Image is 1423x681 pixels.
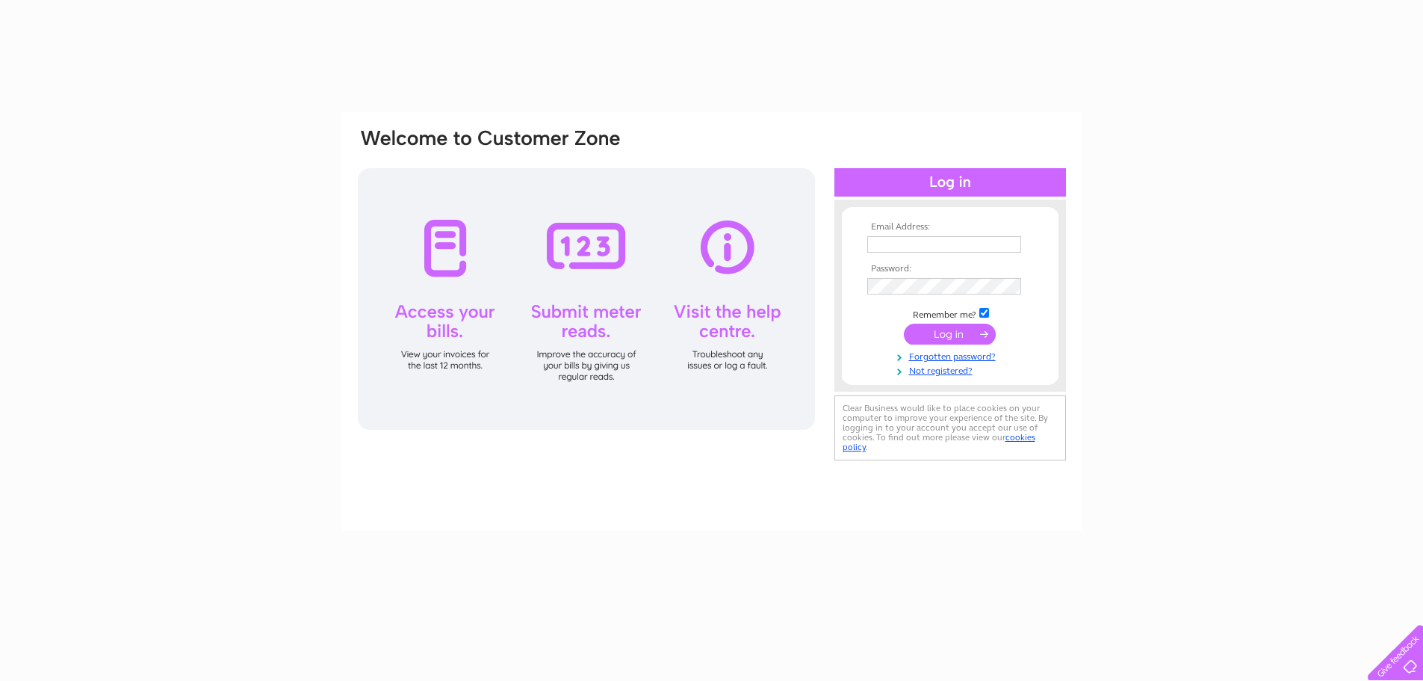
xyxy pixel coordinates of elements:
th: Password: [864,264,1037,274]
div: Clear Business would like to place cookies on your computer to improve your experience of the sit... [834,395,1066,460]
td: Remember me? [864,306,1037,321]
input: Submit [904,324,996,345]
a: Forgotten password? [867,348,1037,363]
a: Not registered? [867,363,1037,377]
a: cookies policy [843,432,1035,452]
th: Email Address: [864,222,1037,232]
